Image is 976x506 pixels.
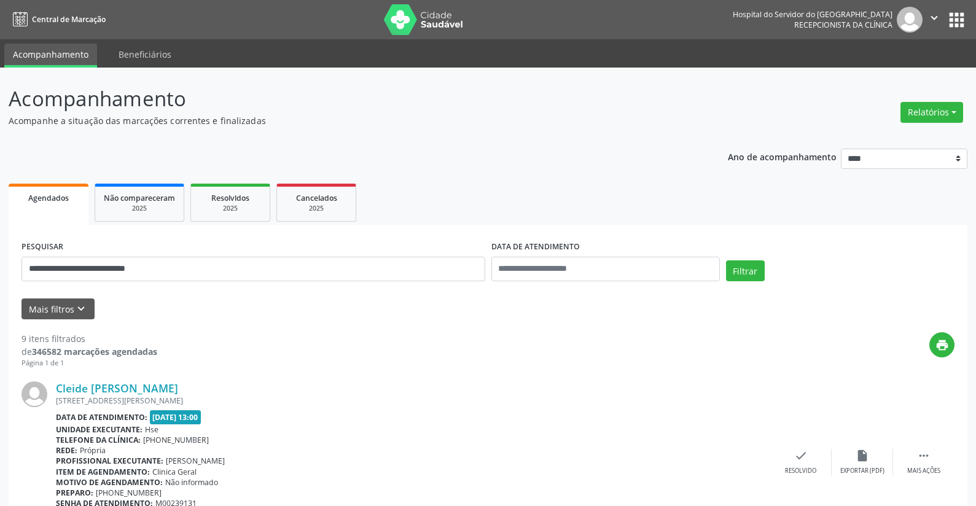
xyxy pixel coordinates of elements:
[56,435,141,445] b: Telefone da clínica:
[296,193,337,203] span: Cancelados
[900,102,963,123] button: Relatórios
[21,381,47,407] img: img
[56,467,150,477] b: Item de agendamento:
[733,9,892,20] div: Hospital do Servidor do [GEOGRAPHIC_DATA]
[9,114,680,127] p: Acompanhe a situação das marcações correntes e finalizadas
[56,395,770,406] div: [STREET_ADDRESS][PERSON_NAME]
[923,7,946,33] button: 
[56,412,147,422] b: Data de atendimento:
[152,467,197,477] span: Clinica Geral
[929,332,955,357] button: print
[104,193,175,203] span: Não compareceram
[856,449,869,462] i: insert_drive_file
[32,14,106,25] span: Central de Marcação
[21,332,157,345] div: 9 itens filtrados
[166,456,225,466] span: [PERSON_NAME]
[785,467,816,475] div: Resolvido
[907,467,940,475] div: Mais ações
[21,345,157,358] div: de
[840,467,884,475] div: Exportar (PDF)
[211,193,249,203] span: Resolvidos
[104,204,175,213] div: 2025
[28,193,69,203] span: Agendados
[150,410,201,424] span: [DATE] 13:00
[9,84,680,114] p: Acompanhamento
[794,449,808,462] i: check
[143,435,209,445] span: [PHONE_NUMBER]
[9,9,106,29] a: Central de Marcação
[935,338,949,352] i: print
[32,346,157,357] strong: 346582 marcações agendadas
[21,298,95,320] button: Mais filtroskeyboard_arrow_down
[927,11,941,25] i: 
[56,445,77,456] b: Rede:
[4,44,97,68] a: Acompanhamento
[56,456,163,466] b: Profissional executante:
[946,9,967,31] button: apps
[726,260,765,281] button: Filtrar
[286,204,347,213] div: 2025
[80,445,106,456] span: Própria
[56,424,142,435] b: Unidade executante:
[96,488,162,498] span: [PHONE_NUMBER]
[165,477,218,488] span: Não informado
[794,20,892,30] span: Recepcionista da clínica
[491,238,580,257] label: DATA DE ATENDIMENTO
[897,7,923,33] img: img
[21,358,157,368] div: Página 1 de 1
[917,449,931,462] i: 
[145,424,158,435] span: Hse
[728,149,837,164] p: Ano de acompanhamento
[21,238,63,257] label: PESQUISAR
[74,302,88,316] i: keyboard_arrow_down
[56,381,178,395] a: Cleide [PERSON_NAME]
[200,204,261,213] div: 2025
[56,488,93,498] b: Preparo:
[110,44,180,65] a: Beneficiários
[56,477,163,488] b: Motivo de agendamento:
